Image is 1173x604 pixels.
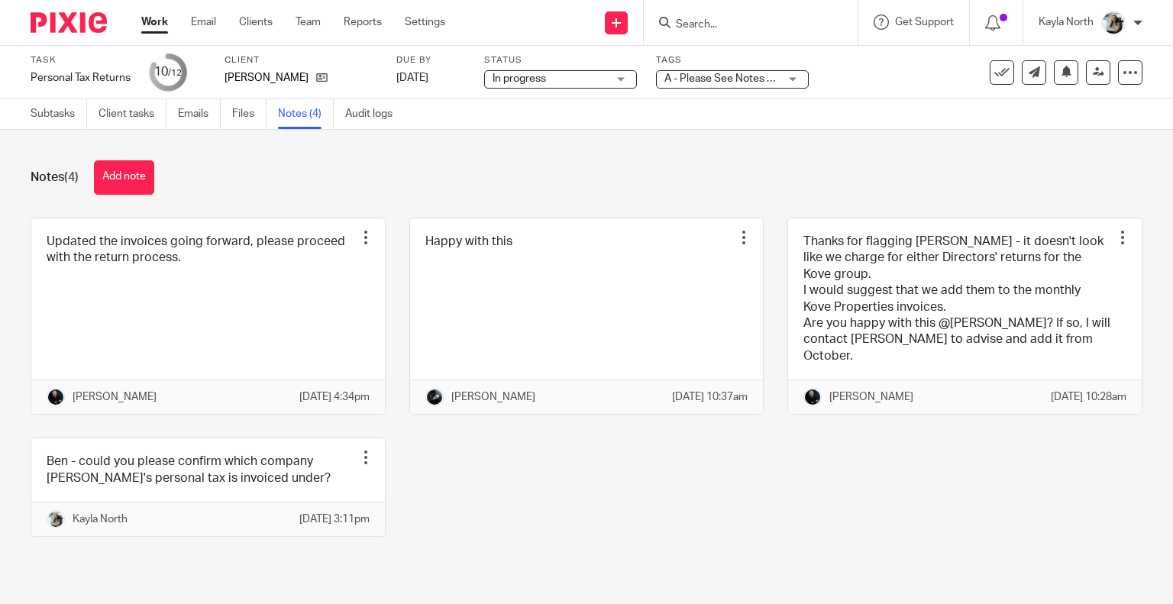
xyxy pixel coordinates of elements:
a: Audit logs [345,99,404,129]
span: (4) [64,171,79,183]
a: Team [296,15,321,30]
p: [PERSON_NAME] [451,389,535,405]
a: Settings [405,15,445,30]
div: 10 [154,63,182,81]
span: In progress [493,73,546,84]
label: Client [225,54,377,66]
a: Subtasks [31,99,87,129]
img: Headshots%20accounting4everything_Poppy%20Jakes%20Photography-2203.jpg [47,388,65,406]
a: Reports [344,15,382,30]
label: Tags [656,54,809,66]
img: Pixie [31,12,107,33]
a: Clients [239,15,273,30]
p: [PERSON_NAME] [829,389,913,405]
p: [PERSON_NAME] [225,70,309,86]
span: A - Please See Notes + 1 [664,73,781,84]
button: Add note [94,160,154,195]
p: [DATE] 10:28am [1051,389,1126,405]
a: Client tasks [99,99,166,129]
span: Get Support [895,17,954,27]
div: Personal Tax Returns [31,70,131,86]
img: Headshots%20accounting4everything_Poppy%20Jakes%20Photography-2203.jpg [803,388,822,406]
small: /12 [168,69,182,77]
h1: Notes [31,170,79,186]
img: Profile%20Photo.png [1101,11,1126,35]
label: Status [484,54,637,66]
p: [DATE] 4:34pm [299,389,370,405]
p: [DATE] 3:11pm [299,512,370,527]
p: [DATE] 10:37am [672,389,748,405]
a: Notes (4) [278,99,334,129]
label: Task [31,54,131,66]
img: 1000002122.jpg [425,388,444,406]
label: Due by [396,54,465,66]
p: Kayla North [1039,15,1094,30]
a: Work [141,15,168,30]
p: [PERSON_NAME] [73,389,157,405]
span: [DATE] [396,73,428,83]
img: Profile%20Photo.png [47,510,65,528]
p: Kayla North [73,512,128,527]
input: Search [674,18,812,32]
a: Files [232,99,267,129]
a: Emails [178,99,221,129]
a: Email [191,15,216,30]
